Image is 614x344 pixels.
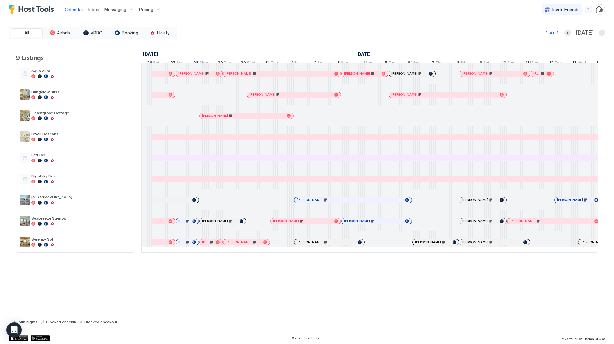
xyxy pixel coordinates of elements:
button: Booking [110,28,142,37]
span: Blocked checkin [46,319,76,324]
button: More options [122,133,130,140]
span: 31 [265,60,270,67]
span: 27 [170,60,176,67]
span: [PERSON_NAME] [226,71,252,76]
span: [PERSON_NAME] [581,240,607,244]
a: July 26, 2025 [141,49,160,59]
span: 30 [241,60,246,67]
span: [PERSON_NAME] [178,71,204,76]
span: Thu [271,60,278,67]
span: Min nights [19,319,38,324]
span: Sun [177,60,184,67]
button: More options [122,154,130,161]
span: Serenity Sol [31,237,120,242]
span: [PERSON_NAME] [510,219,536,223]
button: More options [122,196,130,204]
span: 8 [457,60,460,67]
div: Google Play Store [31,335,50,341]
span: Mon [200,60,208,67]
span: [PERSON_NAME] [202,219,228,223]
div: [DATE] [546,30,558,36]
a: Calendar [65,6,83,13]
span: Wed [247,60,255,67]
a: July 28, 2025 [192,59,209,68]
span: [PERSON_NAME] [178,219,185,223]
span: Coastgrove Cottage [31,110,120,115]
a: Terms Of Use [584,335,605,341]
div: listing image [20,216,30,226]
div: menu [122,112,130,119]
span: 11 [526,60,529,67]
span: [PERSON_NAME] [462,198,488,202]
span: [PERSON_NAME] [249,93,275,97]
button: VRBO [77,28,109,37]
span: 3 [337,60,340,67]
span: 28 [193,60,199,67]
span: [PERSON_NAME] [273,219,299,223]
span: Invite Friends [552,7,579,12]
a: August 10, 2025 [500,59,516,68]
button: More options [122,175,130,183]
span: [PERSON_NAME] [462,240,488,244]
span: [PERSON_NAME] [344,71,370,76]
a: August 11, 2025 [524,59,540,68]
span: Sat [318,60,324,67]
span: Terms Of Use [584,337,605,340]
span: 14 [596,60,601,67]
button: Previous month [564,30,571,36]
span: [PERSON_NAME] [533,71,540,76]
div: menu [122,70,130,77]
a: App Store [9,335,28,341]
div: menu [122,196,130,204]
span: Tue [388,60,395,67]
a: August 2, 2025 [312,59,325,68]
span: Wed [578,60,586,67]
div: Open Intercom Messenger [6,322,22,338]
span: [PERSON_NAME] [297,198,323,202]
div: Host Tools Logo [9,5,57,14]
button: All [11,28,43,37]
span: [PERSON_NAME] [462,71,488,76]
a: July 27, 2025 [169,59,185,68]
a: July 29, 2025 [216,59,232,68]
span: [PERSON_NAME] [226,240,252,244]
span: [PERSON_NAME] [178,240,185,244]
div: User profile [595,4,605,15]
span: 29 [218,60,223,67]
span: Pricing [139,7,153,12]
span: Thu [435,60,443,67]
a: Privacy Policy [561,335,582,341]
div: menu [122,91,130,98]
span: 9 [480,60,482,67]
span: Mon [530,60,538,67]
div: menu [122,217,130,225]
span: Bungalow Bliss [31,89,120,94]
a: August 1, 2025 [355,49,373,59]
button: Airbnb [44,28,76,37]
span: Loft Lv8 [31,153,120,157]
button: More options [122,112,130,119]
div: listing image [20,110,30,121]
span: [PERSON_NAME] [202,114,228,118]
span: Sun [507,60,514,67]
span: [PERSON_NAME] [297,240,323,244]
button: More options [122,238,130,246]
span: Tue [555,60,562,67]
span: Blocked checkout [84,319,117,324]
a: August 1, 2025 [290,59,300,68]
a: August 5, 2025 [383,59,397,68]
span: 6 [408,60,410,67]
span: © 2025 Host Tools [291,336,319,340]
span: Mon [364,60,372,67]
a: August 8, 2025 [455,59,467,68]
span: [PERSON_NAME] [557,198,583,202]
span: 12 [549,60,554,67]
span: Booking [122,30,138,36]
span: Seabreeze Sueños [31,216,120,221]
div: menu [122,154,130,161]
a: July 31, 2025 [264,59,279,68]
div: listing image [20,195,30,205]
span: Sat [153,60,159,67]
span: Sun [341,60,348,67]
button: More options [122,91,130,98]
